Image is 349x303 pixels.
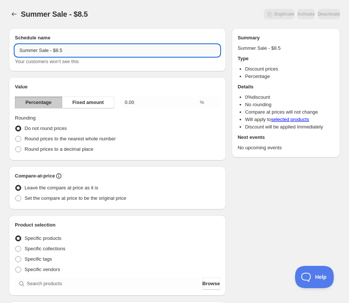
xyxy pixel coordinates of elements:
[25,136,116,141] span: Round prices to the nearest whole number
[295,266,334,288] iframe: Toggle Customer Support
[245,73,334,80] li: Percentage
[15,172,55,180] h2: Compare-at-price
[245,123,334,131] li: Discount will be applied Immediately
[202,280,220,287] span: Browse
[15,97,62,108] button: Percentage
[25,267,60,272] span: Specific vendors
[245,94,334,101] li: 0 % discount
[245,116,334,123] li: Will apply to
[238,45,334,52] p: Summer Sale - $8.5
[271,117,309,122] a: selected products
[238,144,334,151] p: No upcoming events
[9,9,19,19] button: Schedules
[15,34,220,42] h2: Schedule name
[25,256,52,262] span: Specific tags
[27,278,201,290] input: Search products
[15,83,220,91] h2: Value
[238,134,334,141] h2: Next events
[245,101,334,108] li: No rounding
[25,195,126,201] span: Set the compare at price to be the original price
[25,246,65,251] span: Specific collections
[15,59,79,64] span: Your customers won't see this
[202,278,220,290] button: Browse
[15,115,36,121] span: Rounding
[62,97,114,108] button: Fixed amount
[21,10,88,18] span: Summer Sale - $8.5
[25,146,93,152] span: Round prices to a decimal place
[72,99,104,106] span: Fixed amount
[25,126,67,131] span: Do not round prices
[15,221,220,229] h2: Product selection
[200,100,204,105] span: %
[238,55,334,62] h2: Type
[245,108,334,116] li: Compare at prices will not change
[238,34,334,42] h2: Summary
[238,83,334,91] h2: Details
[25,99,51,106] span: Percentage
[25,185,98,190] span: Leave the compare at price as it is
[245,65,334,73] li: Discount prices
[25,235,61,241] span: Specific products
